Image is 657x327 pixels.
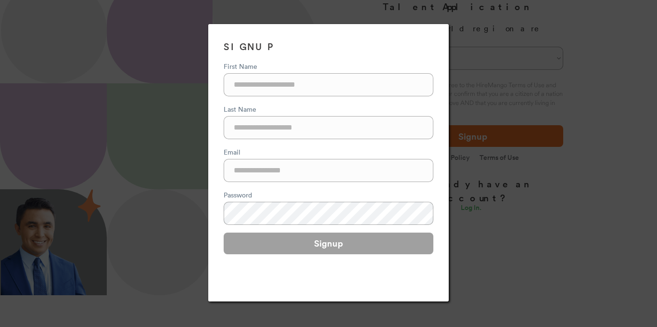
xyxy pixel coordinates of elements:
[224,61,433,71] div: First Name
[224,233,433,254] button: Signup
[224,190,433,200] div: Password
[224,147,433,157] div: Email
[224,39,433,53] h3: SIGNUP
[224,104,433,114] div: Last Name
